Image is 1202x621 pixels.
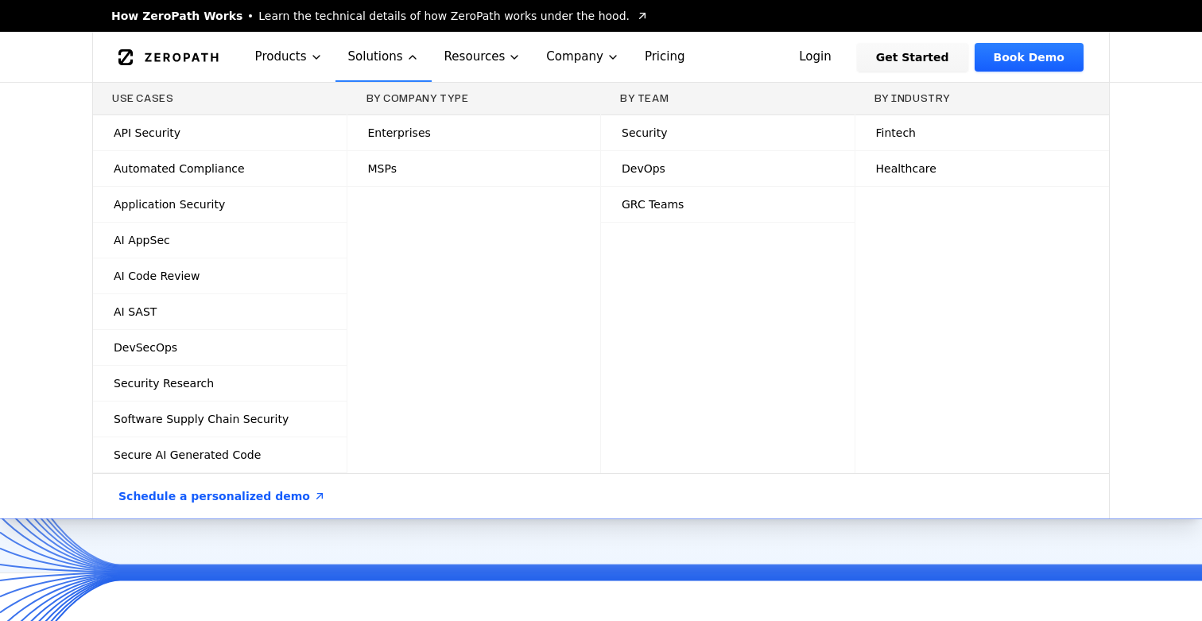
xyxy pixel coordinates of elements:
[112,92,328,105] h3: Use Cases
[114,447,261,463] span: Secure AI Generated Code
[114,304,157,320] span: AI SAST
[533,32,632,82] button: Company
[93,294,347,329] a: AI SAST
[857,43,968,72] a: Get Started
[114,232,170,248] span: AI AppSec
[876,161,936,177] span: Healthcare
[92,32,1110,82] nav: Global
[111,8,649,24] a: How ZeroPath WorksLearn the technical details of how ZeroPath works under the hood.
[93,258,347,293] a: AI Code Review
[876,125,916,141] span: Fintech
[855,151,1110,186] a: Healthcare
[368,125,431,141] span: Enterprises
[335,32,432,82] button: Solutions
[347,151,601,186] a: MSPs
[93,187,347,222] a: Application Security
[242,32,335,82] button: Products
[93,330,347,365] a: DevSecOps
[111,8,242,24] span: How ZeroPath Works
[93,402,347,437] a: Software Supply Chain Security
[93,223,347,258] a: AI AppSec
[99,474,345,518] a: Schedule a personalized demo
[622,196,684,212] span: GRC Teams
[93,115,347,150] a: API Security
[114,268,200,284] span: AI Code Review
[780,43,851,72] a: Login
[975,43,1084,72] a: Book Demo
[874,92,1091,105] h3: By Industry
[855,115,1110,150] a: Fintech
[601,187,855,222] a: GRC Teams
[114,161,245,177] span: Automated Compliance
[366,92,582,105] h3: By Company Type
[114,340,177,355] span: DevSecOps
[632,32,698,82] a: Pricing
[114,125,180,141] span: API Security
[114,375,214,391] span: Security Research
[93,151,347,186] a: Automated Compliance
[114,411,289,427] span: Software Supply Chain Security
[620,92,836,105] h3: By Team
[601,115,855,150] a: Security
[622,125,668,141] span: Security
[432,32,534,82] button: Resources
[368,161,397,177] span: MSPs
[93,437,347,472] a: Secure AI Generated Code
[258,8,630,24] span: Learn the technical details of how ZeroPath works under the hood.
[93,366,347,401] a: Security Research
[347,115,601,150] a: Enterprises
[622,161,665,177] span: DevOps
[114,196,225,212] span: Application Security
[601,151,855,186] a: DevOps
